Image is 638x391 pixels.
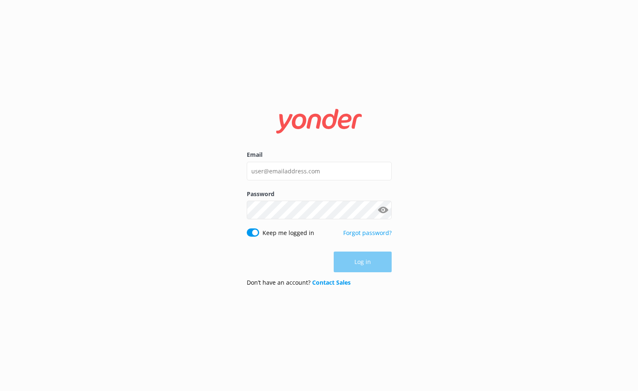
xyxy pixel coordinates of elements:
[247,150,392,159] label: Email
[262,228,314,237] label: Keep me logged in
[247,162,392,180] input: user@emailaddress.com
[343,229,392,237] a: Forgot password?
[247,190,392,199] label: Password
[375,202,392,218] button: Show password
[247,278,351,287] p: Don’t have an account?
[312,278,351,286] a: Contact Sales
